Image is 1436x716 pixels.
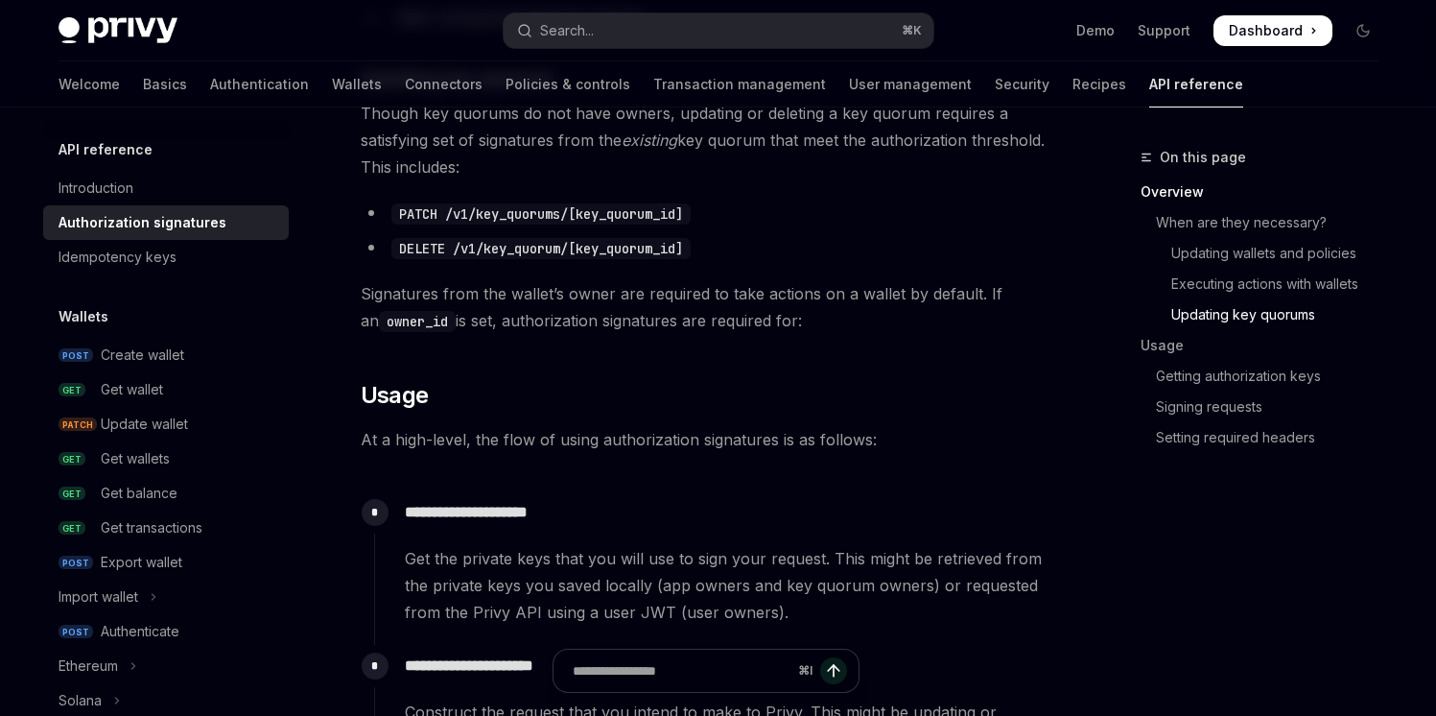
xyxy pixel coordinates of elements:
code: owner_id [379,311,456,332]
a: Support [1138,21,1190,40]
div: Introduction [59,177,133,200]
div: Get balance [101,482,177,505]
a: Executing actions with wallets [1141,269,1394,299]
a: Welcome [59,61,120,107]
span: ⌘ K [902,23,922,38]
span: Dashboard [1229,21,1303,40]
span: PATCH [59,418,97,432]
div: Get wallets [101,447,170,470]
span: GET [59,487,85,501]
span: Get the private keys that you will use to sign your request. This might be retrieved from the pri... [405,545,1051,626]
span: GET [59,521,85,536]
span: Signatures from the wallet’s owner are required to take actions on a wallet by default. If an is ... [361,280,1052,334]
a: Introduction [43,171,289,205]
div: Export wallet [101,551,182,574]
span: POST [59,556,93,570]
div: Authenticate [101,620,179,643]
span: Usage [361,380,429,411]
input: Ask a question... [573,650,790,692]
div: Import wallet [59,585,138,609]
a: When are they necessary? [1141,207,1394,238]
a: Wallets [332,61,382,107]
span: Though key quorums do not have owners, updating or deleting a key quorum requires a satisfying se... [361,100,1052,180]
a: Security [995,61,1049,107]
span: GET [59,452,85,466]
div: Search... [540,19,594,42]
div: Update wallet [101,413,188,436]
a: GETGet transactions [43,511,289,545]
a: Getting authorization keys [1141,361,1394,392]
code: DELETE /v1/key_quorum/[key_quorum_id] [391,238,691,259]
div: Create wallet [101,344,184,367]
a: Demo [1076,21,1115,40]
button: Toggle Ethereum section [43,649,289,683]
a: POSTExport wallet [43,545,289,580]
a: Transaction management [653,61,826,107]
a: GETGet wallets [43,442,289,476]
button: Toggle dark mode [1348,15,1378,46]
a: API reference [1149,61,1243,107]
a: Recipes [1072,61,1126,107]
a: Authorization signatures [43,205,289,240]
a: POSTCreate wallet [43,338,289,372]
code: PATCH /v1/key_quorums/[key_quorum_id] [391,203,691,225]
span: On this page [1160,146,1246,169]
a: Overview [1141,177,1394,207]
a: GETGet balance [43,476,289,511]
span: At a high-level, the flow of using authorization signatures is as follows: [361,426,1052,453]
a: Idempotency keys [43,240,289,274]
img: dark logo [59,17,177,44]
a: POSTAuthenticate [43,614,289,649]
a: Setting required headers [1141,422,1394,453]
a: Usage [1141,330,1394,361]
a: Connectors [405,61,483,107]
a: Updating wallets and policies [1141,238,1394,269]
button: Open search [504,13,933,48]
div: Authorization signatures [59,211,226,234]
button: Send message [820,657,847,684]
div: Solana [59,689,102,712]
a: Dashboard [1213,15,1332,46]
div: Ethereum [59,655,118,678]
a: PATCHUpdate wallet [43,407,289,442]
h5: API reference [59,138,153,161]
a: Basics [143,61,187,107]
span: POST [59,625,93,639]
button: Toggle Import wallet section [43,580,289,614]
a: Authentication [210,61,309,107]
div: Get wallet [101,378,163,401]
div: Idempotency keys [59,246,177,269]
h5: Wallets [59,305,108,328]
em: existing [622,131,677,150]
a: User management [849,61,972,107]
a: Signing requests [1141,392,1394,422]
a: Updating key quorums [1141,299,1394,330]
span: GET [59,383,85,397]
a: Policies & controls [506,61,630,107]
span: POST [59,348,93,363]
a: GETGet wallet [43,372,289,407]
div: Get transactions [101,516,202,539]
